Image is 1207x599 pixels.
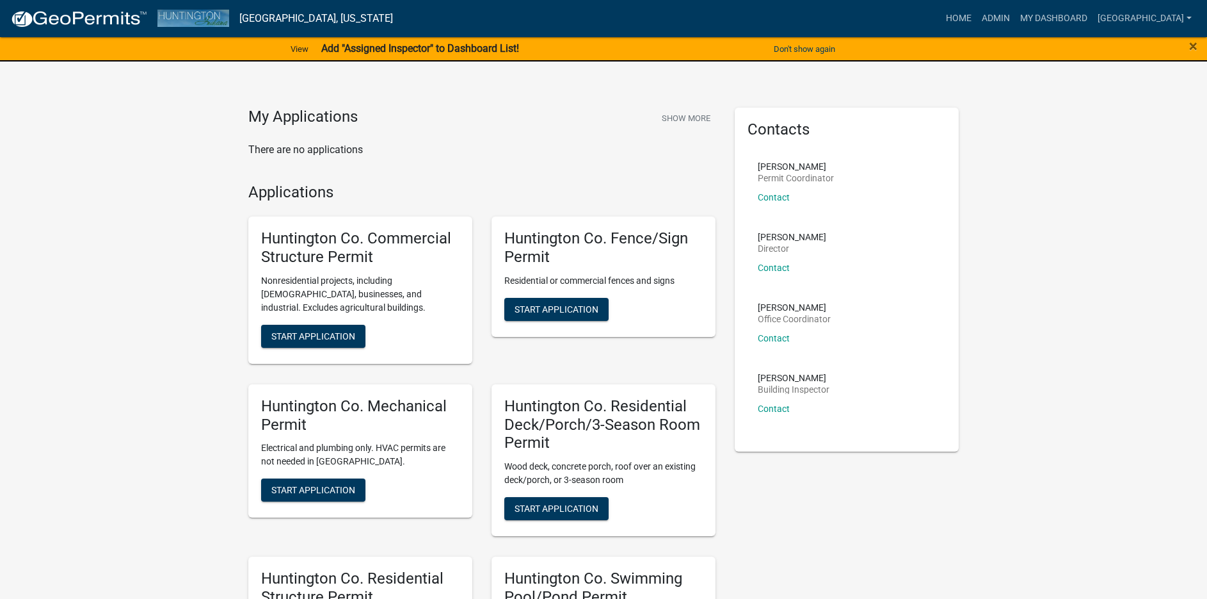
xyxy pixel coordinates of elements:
[747,120,946,139] h5: Contacts
[261,325,365,348] button: Start Application
[977,6,1015,31] a: Admin
[758,315,831,324] p: Office Coordinator
[248,183,715,202] h4: Applications
[758,244,826,253] p: Director
[504,497,609,520] button: Start Application
[758,174,834,183] p: Permit Coordinator
[157,10,229,27] img: Huntington County, Indiana
[1015,6,1092,31] a: My Dashboard
[248,142,715,158] p: There are no applications
[504,397,703,452] h5: Huntington Co. Residential Deck/Porch/3-Season Room Permit
[261,441,460,468] p: Electrical and plumbing only. HVAC permits are not needed in [GEOGRAPHIC_DATA].
[758,373,829,382] p: [PERSON_NAME]
[504,229,703,267] h5: Huntington Co. Fence/Sign Permit
[758,192,790,202] a: Contact
[321,42,519,54] strong: Add "Assigned Inspector" to Dashboard List!
[504,274,703,288] p: Residential or commercial fences and signs
[758,385,829,394] p: Building Inspector
[1189,37,1197,55] span: ×
[248,108,358,127] h4: My Applications
[758,233,826,242] p: [PERSON_NAME]
[941,6,977,31] a: Home
[261,397,460,434] h5: Huntington Co. Mechanical Permit
[239,8,393,29] a: [GEOGRAPHIC_DATA], [US_STATE]
[271,485,355,495] span: Start Application
[758,162,834,171] p: [PERSON_NAME]
[261,274,460,315] p: Nonresidential projects, including [DEMOGRAPHIC_DATA], businesses, and industrial. Excludes agric...
[261,479,365,502] button: Start Application
[515,304,598,314] span: Start Application
[758,333,790,343] a: Contact
[271,331,355,341] span: Start Application
[657,108,715,129] button: Show More
[758,303,831,312] p: [PERSON_NAME]
[504,298,609,321] button: Start Application
[1189,38,1197,54] button: Close
[504,460,703,487] p: Wood deck, concrete porch, roof over an existing deck/porch, or 3-season room
[285,38,314,60] a: View
[769,38,840,60] button: Don't show again
[758,404,790,414] a: Contact
[1092,6,1197,31] a: [GEOGRAPHIC_DATA]
[758,263,790,273] a: Contact
[515,504,598,514] span: Start Application
[261,229,460,267] h5: Huntington Co. Commercial Structure Permit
